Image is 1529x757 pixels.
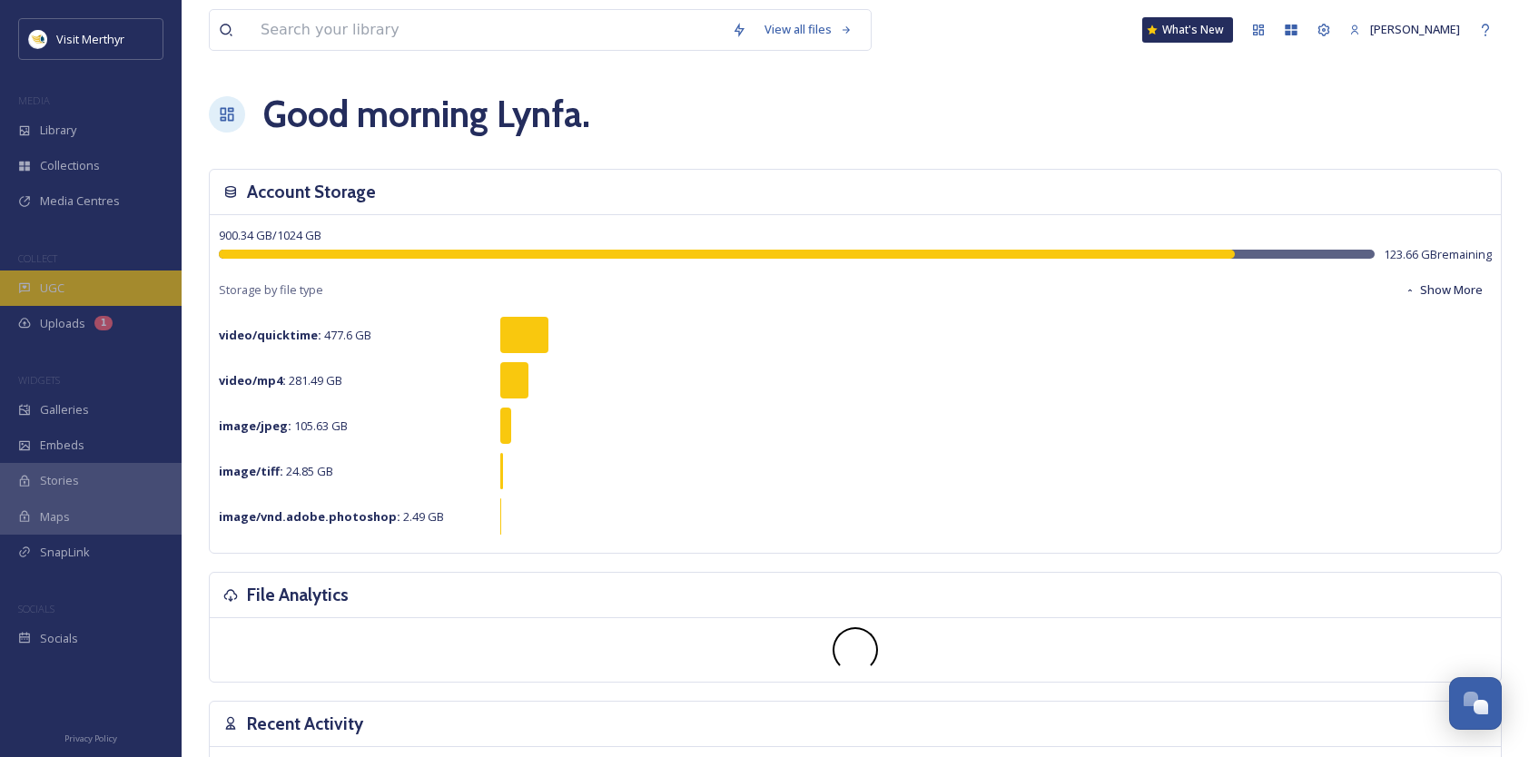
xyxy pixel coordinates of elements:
span: Privacy Policy [64,732,117,744]
span: Socials [40,630,78,647]
span: Galleries [40,401,89,418]
div: 1 [94,316,113,330]
button: Open Chat [1449,677,1502,730]
strong: image/vnd.adobe.photoshop : [219,508,400,525]
span: 281.49 GB [219,372,342,388]
span: 900.34 GB / 1024 GB [219,227,321,243]
span: Visit Merthyr [56,31,124,47]
span: Media Centres [40,192,120,210]
span: 24.85 GB [219,463,333,479]
img: download.jpeg [29,30,47,48]
span: Stories [40,472,79,489]
span: Uploads [40,315,85,332]
strong: image/tiff : [219,463,283,479]
span: 2.49 GB [219,508,444,525]
span: MEDIA [18,93,50,107]
span: [PERSON_NAME] [1370,21,1460,37]
span: 477.6 GB [219,327,371,343]
span: Library [40,122,76,139]
strong: video/quicktime : [219,327,321,343]
h3: Recent Activity [247,711,363,737]
h3: Account Storage [247,179,376,205]
span: UGC [40,280,64,297]
span: COLLECT [18,251,57,265]
span: SOCIALS [18,602,54,615]
span: Embeds [40,437,84,454]
span: SnapLink [40,544,90,561]
strong: image/jpeg : [219,418,291,434]
a: View all files [755,12,862,47]
h1: Good morning Lynfa . [263,87,590,142]
button: Show More [1396,272,1492,308]
a: [PERSON_NAME] [1340,12,1469,47]
a: Privacy Policy [64,726,117,748]
h3: File Analytics [247,582,349,608]
span: Collections [40,157,100,174]
a: What's New [1142,17,1233,43]
span: Maps [40,508,70,526]
span: WIDGETS [18,373,60,387]
input: Search your library [252,10,723,50]
span: 123.66 GB remaining [1384,246,1492,263]
span: 105.63 GB [219,418,348,434]
strong: video/mp4 : [219,372,286,388]
span: Storage by file type [219,281,323,299]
